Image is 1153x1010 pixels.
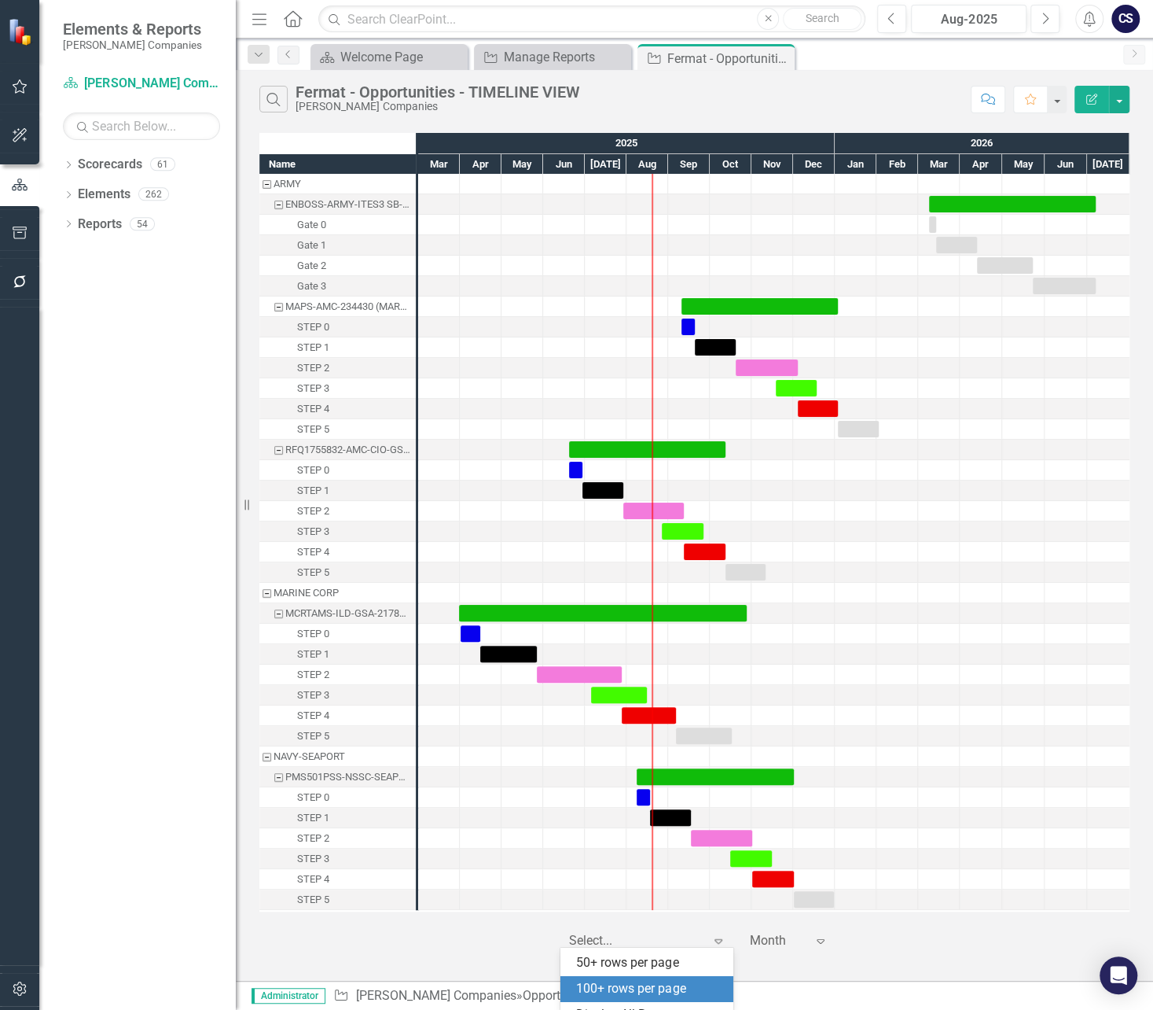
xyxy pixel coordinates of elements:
[259,644,416,665] div: STEP 1
[637,769,794,785] div: Task: Start date: 2025-08-08 End date: 2025-12-01
[297,256,326,276] div: Gate 2
[318,6,865,33] input: Search ClearPoint...
[622,707,676,724] div: Task: Start date: 2025-07-28 End date: 2025-09-06
[461,625,480,642] div: Task: Start date: 2025-04-01 End date: 2025-04-15
[259,603,416,624] div: MCRTAMS-ILD-GSA-217824 (MARINE CORPS RANGES AND TRAINING AREA MANAGEMENT SYSTEMS)
[259,378,416,399] div: STEP 3
[576,954,724,972] div: 50+ rows per page
[355,988,516,1003] a: [PERSON_NAME] Companies
[522,988,597,1003] a: Opportunities
[1087,154,1129,175] div: Jul
[297,685,329,706] div: STEP 3
[259,297,416,317] div: Task: Start date: 2025-09-10 End date: 2026-01-03
[752,871,794,887] div: Task: Start date: 2025-11-01 End date: 2025-12-01
[259,644,416,665] div: Task: Start date: 2025-04-15 End date: 2025-05-27
[297,562,329,583] div: STEP 5
[63,39,202,51] small: [PERSON_NAME] Companies
[8,17,35,45] img: ClearPoint Strategy
[297,624,329,644] div: STEP 0
[626,154,668,175] div: Aug
[1100,957,1137,994] div: Open Intercom Messenger
[297,665,329,685] div: STEP 2
[916,10,1021,29] div: Aug-2025
[78,216,122,234] a: Reports
[259,583,416,603] div: Task: MARINE CORP Start date: 2025-03-31 End date: 2025-04-01
[259,399,416,419] div: STEP 4
[695,339,736,356] div: Task: Start date: 2025-09-20 End date: 2025-10-20
[806,12,839,24] span: Search
[259,378,416,399] div: Task: Start date: 2025-11-18 End date: 2025-12-18
[418,133,835,153] div: 2025
[259,276,416,297] div: Task: Start date: 2026-05-23 End date: 2026-07-07
[684,544,725,560] div: Task: Start date: 2025-09-12 End date: 2025-10-12
[662,523,703,540] div: Task: Start date: 2025-08-27 End date: 2025-09-26
[297,787,329,808] div: STEP 0
[667,49,791,68] div: Fermat - Opportunities - TIMELINE VIEW
[835,133,1129,153] div: 2026
[297,317,329,337] div: STEP 0
[259,869,416,890] div: STEP 4
[259,256,416,276] div: Task: Start date: 2026-04-13 End date: 2026-05-23
[259,337,416,358] div: Task: Start date: 2025-09-20 End date: 2025-10-20
[936,237,977,253] div: Task: Start date: 2026-03-14 End date: 2026-04-13
[650,809,691,826] div: Task: Start date: 2025-08-18 End date: 2025-09-17
[751,154,793,175] div: Nov
[297,215,326,235] div: Gate 0
[1111,5,1140,33] div: CS
[259,522,416,542] div: STEP 3
[259,174,416,194] div: ARMY
[798,400,838,417] div: Task: Start date: 2025-12-04 End date: 2026-01-03
[668,154,710,175] div: Sep
[838,421,879,437] div: Task: Start date: 2026-01-03 End date: 2026-02-02
[259,337,416,358] div: STEP 1
[297,706,329,726] div: STEP 4
[259,542,416,562] div: STEP 4
[285,194,411,215] div: ENBOSS-ARMY-ITES3 SB-221122 (Army National Guard ENBOSS Support Service Sustainment, Enhancement,...
[259,828,416,849] div: Task: Start date: 2025-09-17 End date: 2025-11-01
[259,787,416,808] div: STEP 0
[793,154,835,175] div: Dec
[259,849,416,869] div: Task: Start date: 2025-10-16 End date: 2025-11-15
[259,706,416,726] div: STEP 4
[918,154,960,175] div: Mar
[960,154,1002,175] div: Apr
[259,726,416,746] div: Task: Start date: 2025-09-06 End date: 2025-10-17
[259,419,416,440] div: Task: Start date: 2026-01-03 End date: 2026-02-02
[929,196,1096,212] div: Task: Start date: 2026-03-09 End date: 2026-07-07
[297,337,329,358] div: STEP 1
[676,728,732,744] div: Task: Start date: 2025-09-06 End date: 2025-10-17
[259,726,416,746] div: STEP 5
[725,564,766,581] div: Task: Start date: 2025-10-12 End date: 2025-11-11
[285,603,411,624] div: MCRTAMS-ILD-GSA-217824 (MARINE CORPS RANGES AND TRAINING AREA MANAGEMENT SYSTEMS)
[259,174,416,194] div: Task: ARMY Start date: 2025-03-31 End date: 2025-04-01
[681,319,695,335] div: Task: Start date: 2025-09-10 End date: 2025-09-20
[1033,278,1096,294] div: Task: Start date: 2026-05-23 End date: 2026-07-07
[297,869,329,890] div: STEP 4
[297,890,329,910] div: STEP 5
[259,603,416,624] div: Task: Start date: 2025-03-31 End date: 2025-10-28
[285,767,411,787] div: PMS501PSS-NSSC-SEAPORT-240845 (PMS 501 PROFESSIONAL SUPPORT SERVICES (SEAPORT NXG))
[296,101,579,112] div: [PERSON_NAME] Companies
[259,685,416,706] div: Task: Start date: 2025-07-05 End date: 2025-08-16
[259,542,416,562] div: Task: Start date: 2025-09-12 End date: 2025-10-12
[543,154,585,175] div: Jun
[252,988,325,1004] span: Administrator
[297,522,329,542] div: STEP 3
[259,358,416,378] div: STEP 2
[835,154,876,175] div: Jan
[259,869,416,890] div: Task: Start date: 2025-11-01 End date: 2025-12-01
[259,665,416,685] div: STEP 2
[736,359,798,376] div: Task: Start date: 2025-10-20 End date: 2025-12-04
[537,666,622,683] div: Task: Start date: 2025-05-27 End date: 2025-07-28
[63,112,220,140] input: Search Below...
[297,542,329,562] div: STEP 4
[259,808,416,828] div: Task: Start date: 2025-08-18 End date: 2025-09-17
[259,522,416,542] div: Task: Start date: 2025-08-27 End date: 2025-09-26
[259,215,416,235] div: Task: Start date: 2026-03-09 End date: 2026-03-14
[569,462,582,478] div: Task: Start date: 2025-06-19 End date: 2025-06-29
[259,501,416,522] div: Task: Start date: 2025-07-29 End date: 2025-09-12
[710,154,751,175] div: Oct
[259,624,416,644] div: Task: Start date: 2025-04-01 End date: 2025-04-15
[63,20,202,39] span: Elements & Reports
[259,215,416,235] div: Gate 0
